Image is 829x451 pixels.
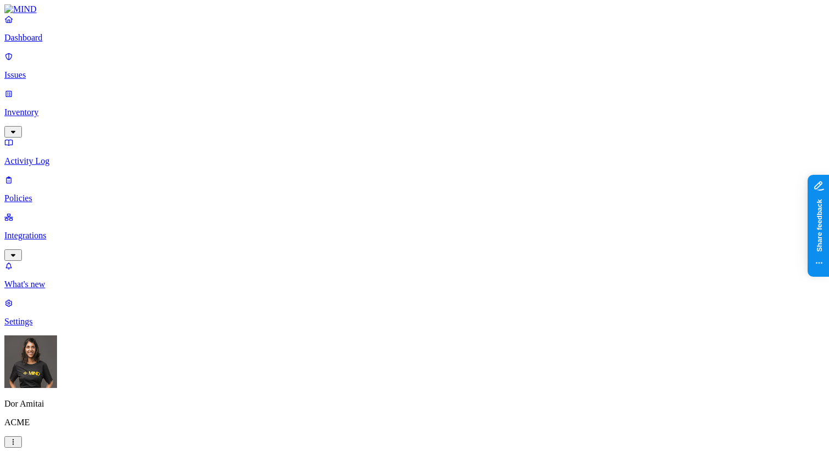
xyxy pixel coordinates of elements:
[4,52,825,80] a: Issues
[4,33,825,43] p: Dashboard
[4,335,57,388] img: Dor Amitai
[4,418,825,427] p: ACME
[4,14,825,43] a: Dashboard
[4,175,825,203] a: Policies
[4,193,825,203] p: Policies
[4,279,825,289] p: What's new
[4,4,37,14] img: MIND
[4,70,825,80] p: Issues
[4,156,825,166] p: Activity Log
[4,212,825,259] a: Integrations
[4,298,825,327] a: Settings
[4,4,825,14] a: MIND
[4,107,825,117] p: Inventory
[4,261,825,289] a: What's new
[4,231,825,241] p: Integrations
[4,317,825,327] p: Settings
[4,138,825,166] a: Activity Log
[4,399,825,409] p: Dor Amitai
[4,89,825,136] a: Inventory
